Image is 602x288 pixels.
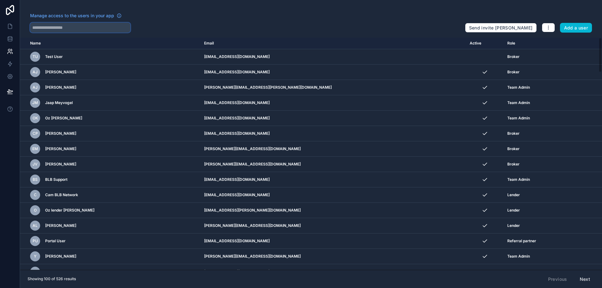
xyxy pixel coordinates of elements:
[33,85,38,90] span: AJ
[507,131,520,136] span: Broker
[465,23,537,33] button: Send invite [PERSON_NAME]
[33,54,38,59] span: TU
[32,100,38,105] span: JM
[200,218,466,233] td: [PERSON_NAME][EMAIL_ADDRESS][DOMAIN_NAME]
[33,131,38,136] span: CP
[507,254,530,259] span: Team Admin
[45,146,76,151] span: [PERSON_NAME]
[45,70,76,75] span: [PERSON_NAME]
[507,238,536,243] span: Referral partner
[45,162,76,167] span: [PERSON_NAME]
[45,177,67,182] span: BLB Support
[200,141,466,157] td: [PERSON_NAME][EMAIL_ADDRESS][DOMAIN_NAME]
[45,192,78,197] span: Cam BLB Network
[200,264,466,280] td: [EMAIL_ADDRESS][DOMAIN_NAME]
[20,38,602,270] div: scrollable content
[200,38,466,49] th: Email
[200,233,466,249] td: [EMAIL_ADDRESS][DOMAIN_NAME]
[504,38,575,49] th: Role
[34,208,37,213] span: O
[560,23,592,33] button: Add a user
[45,223,76,228] span: [PERSON_NAME]
[45,269,60,274] span: test test
[33,162,38,167] span: JV
[507,100,530,105] span: Team Admin
[45,131,76,136] span: [PERSON_NAME]
[507,85,530,90] span: Team Admin
[33,269,38,274] span: tt
[200,249,466,264] td: [PERSON_NAME][EMAIL_ADDRESS][DOMAIN_NAME]
[45,85,76,90] span: [PERSON_NAME]
[45,254,76,259] span: [PERSON_NAME]
[507,192,520,197] span: Lender
[507,116,530,121] span: Team Admin
[200,172,466,187] td: [EMAIL_ADDRESS][DOMAIN_NAME]
[507,162,520,167] span: Broker
[33,177,38,182] span: BS
[45,54,63,59] span: Test User
[30,13,122,19] a: Manage access to the users in your app
[33,70,38,75] span: AJ
[20,38,200,49] th: Name
[200,49,466,65] td: [EMAIL_ADDRESS][DOMAIN_NAME]
[507,146,520,151] span: Broker
[45,116,82,121] span: Oz [PERSON_NAME]
[507,177,530,182] span: Team Admin
[200,111,466,126] td: [EMAIL_ADDRESS][DOMAIN_NAME]
[507,208,520,213] span: Lender
[45,100,73,105] span: Jaap Meyvogel
[28,276,76,281] span: Showing 100 of 526 results
[200,65,466,80] td: [EMAIL_ADDRESS][DOMAIN_NAME]
[34,192,37,197] span: C
[30,13,114,19] span: Manage access to the users in your app
[33,223,38,228] span: AL
[200,157,466,172] td: [PERSON_NAME][EMAIL_ADDRESS][DOMAIN_NAME]
[33,238,38,243] span: PU
[45,208,94,213] span: Oz lender [PERSON_NAME]
[200,187,466,203] td: [EMAIL_ADDRESS][DOMAIN_NAME]
[466,38,504,49] th: Active
[200,203,466,218] td: [EMAIL_ADDRESS][PERSON_NAME][DOMAIN_NAME]
[507,269,520,274] span: Broker
[575,274,594,285] button: Next
[507,54,520,59] span: Broker
[507,70,520,75] span: Broker
[200,95,466,111] td: [EMAIL_ADDRESS][DOMAIN_NAME]
[33,116,38,121] span: OK
[200,126,466,141] td: [EMAIL_ADDRESS][DOMAIN_NAME]
[34,254,36,259] span: Y
[507,223,520,228] span: Lender
[200,80,466,95] td: [PERSON_NAME][EMAIL_ADDRESS][PERSON_NAME][DOMAIN_NAME]
[32,146,38,151] span: EM
[45,238,66,243] span: Portal User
